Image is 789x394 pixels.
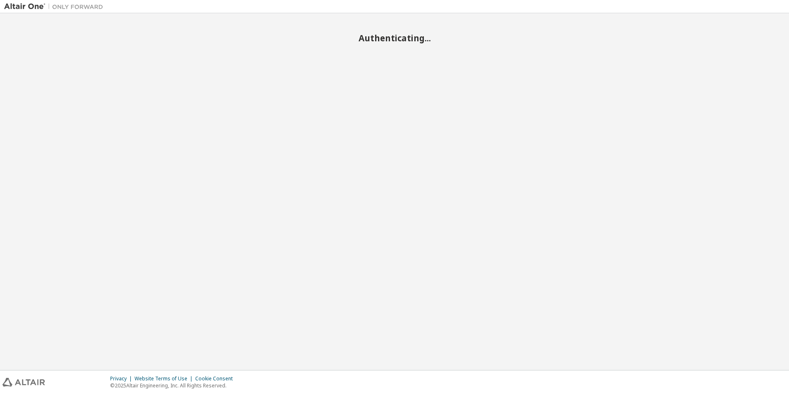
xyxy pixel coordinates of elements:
h2: Authenticating... [4,33,785,43]
div: Cookie Consent [195,375,238,382]
img: altair_logo.svg [2,378,45,387]
div: Website Terms of Use [135,375,195,382]
p: © 2025 Altair Engineering, Inc. All Rights Reserved. [110,382,238,389]
img: Altair One [4,2,107,11]
div: Privacy [110,375,135,382]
